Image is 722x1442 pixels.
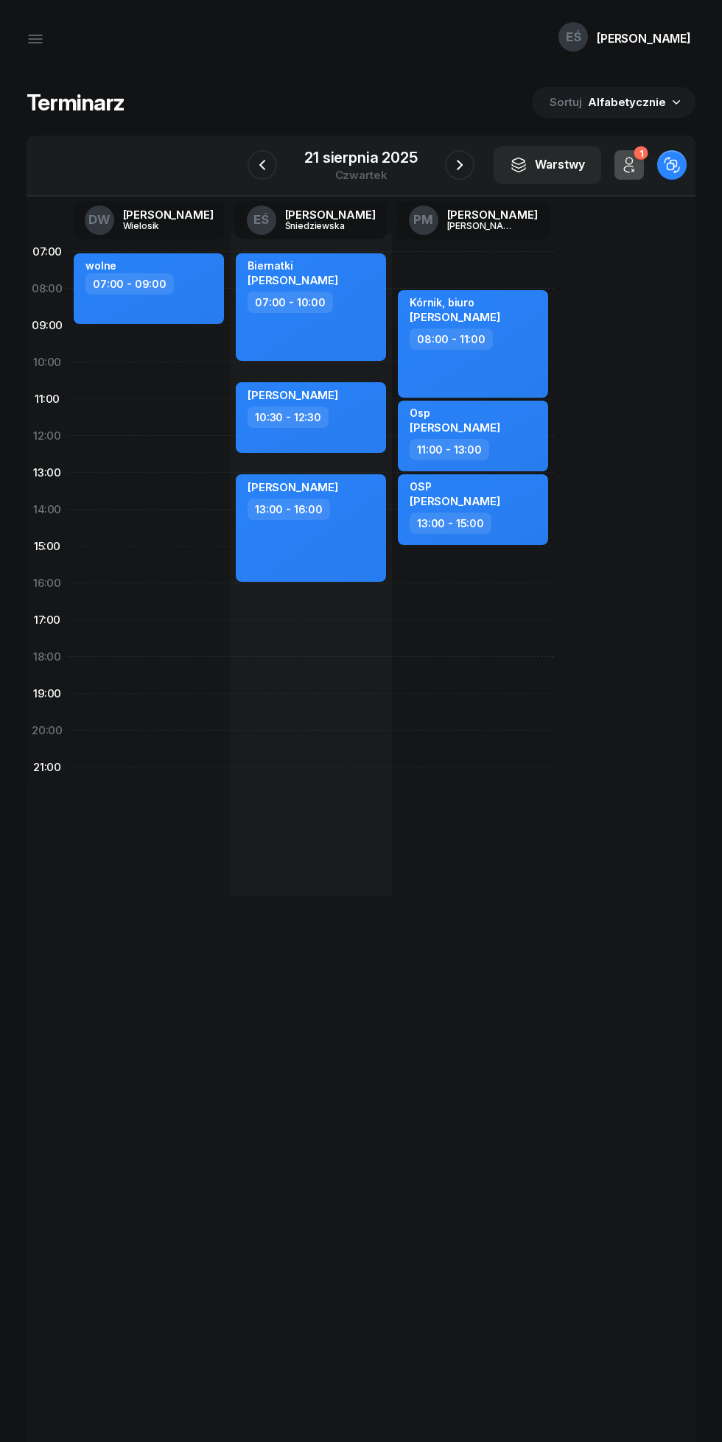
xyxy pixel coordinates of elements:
div: 11:00 [27,381,68,418]
div: 08:00 - 11:00 [410,328,493,350]
div: czwartek [304,169,417,180]
div: 11:00 - 13:00 [410,439,489,460]
div: [PERSON_NAME] [447,221,518,231]
div: 07:00 - 09:00 [85,273,174,295]
div: Wielosik [123,221,194,231]
div: 20:00 [27,712,68,749]
span: EŚ [566,31,581,43]
button: Warstwy [494,146,601,184]
div: 21 sierpnia 2025 [304,150,417,165]
a: PM[PERSON_NAME][PERSON_NAME] [397,201,550,239]
div: 10:30 - 12:30 [248,407,329,428]
div: wolne [85,259,116,272]
span: Sortuj [550,93,585,112]
div: 15:00 [27,528,68,565]
div: 13:00 - 16:00 [248,499,330,520]
div: 19:00 [27,675,68,712]
div: Kórnik, biuro [410,296,500,309]
div: 13:00 [27,454,68,491]
div: [PERSON_NAME] [447,209,538,220]
div: 12:00 [27,418,68,454]
div: Osp [410,407,500,419]
div: 21:00 [27,749,68,786]
span: PM [413,214,433,226]
div: 14:00 [27,491,68,528]
div: 10:00 [27,344,68,381]
div: Warstwy [510,155,585,175]
span: EŚ [253,214,269,226]
div: [PERSON_NAME] [123,209,214,220]
a: DW[PERSON_NAME]Wielosik [73,201,225,239]
button: 1 [614,150,644,180]
h1: Terminarz [27,89,125,116]
div: Biernatki [248,259,338,272]
span: [PERSON_NAME] [410,494,500,508]
span: [PERSON_NAME] [410,421,500,435]
span: [PERSON_NAME] [248,388,338,402]
div: 16:00 [27,565,68,602]
span: Alfabetycznie [588,95,666,109]
div: 08:00 [27,270,68,307]
span: [PERSON_NAME] [248,273,338,287]
span: DW [88,214,111,226]
div: 13:00 - 15:00 [410,513,491,534]
div: 17:00 [27,602,68,639]
span: [PERSON_NAME] [410,310,500,324]
div: 09:00 [27,307,68,344]
div: Śniedziewska [285,221,356,231]
div: 18:00 [27,639,68,675]
button: Sortuj Alfabetycznie [532,87,695,118]
div: [PERSON_NAME] [285,209,376,220]
div: 1 [634,147,648,161]
div: 07:00 [27,233,68,270]
div: OSP [410,480,500,493]
span: [PERSON_NAME] [248,480,338,494]
a: EŚ[PERSON_NAME]Śniedziewska [235,201,388,239]
div: [PERSON_NAME] [597,32,691,44]
div: 07:00 - 10:00 [248,292,333,313]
